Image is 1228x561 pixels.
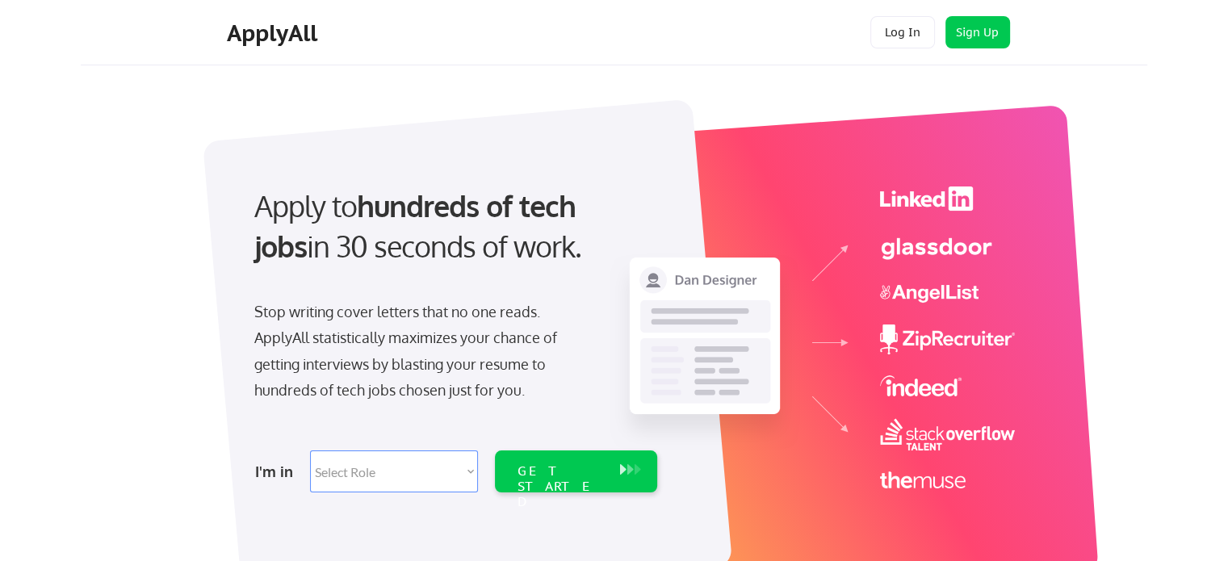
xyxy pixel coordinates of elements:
[945,16,1010,48] button: Sign Up
[255,458,300,484] div: I'm in
[254,299,586,404] div: Stop writing cover letters that no one reads. ApplyAll statistically maximizes your chance of get...
[518,463,604,510] div: GET STARTED
[254,187,583,264] strong: hundreds of tech jobs
[227,19,322,47] div: ApplyAll
[254,186,651,267] div: Apply to in 30 seconds of work.
[870,16,935,48] button: Log In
